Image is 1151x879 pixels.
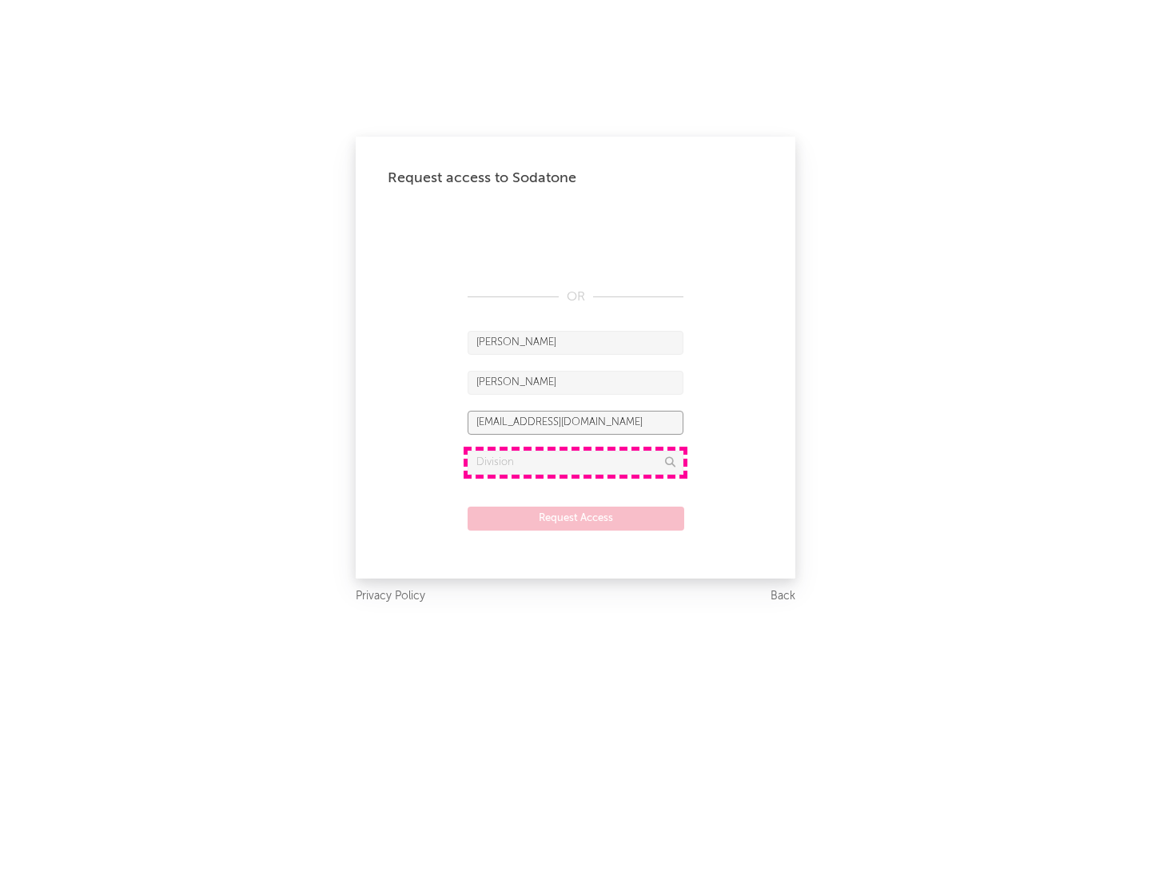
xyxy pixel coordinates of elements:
[356,587,425,607] a: Privacy Policy
[468,288,683,307] div: OR
[771,587,795,607] a: Back
[468,507,684,531] button: Request Access
[468,331,683,355] input: First Name
[468,371,683,395] input: Last Name
[388,169,763,188] div: Request access to Sodatone
[468,411,683,435] input: Email
[468,451,683,475] input: Division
